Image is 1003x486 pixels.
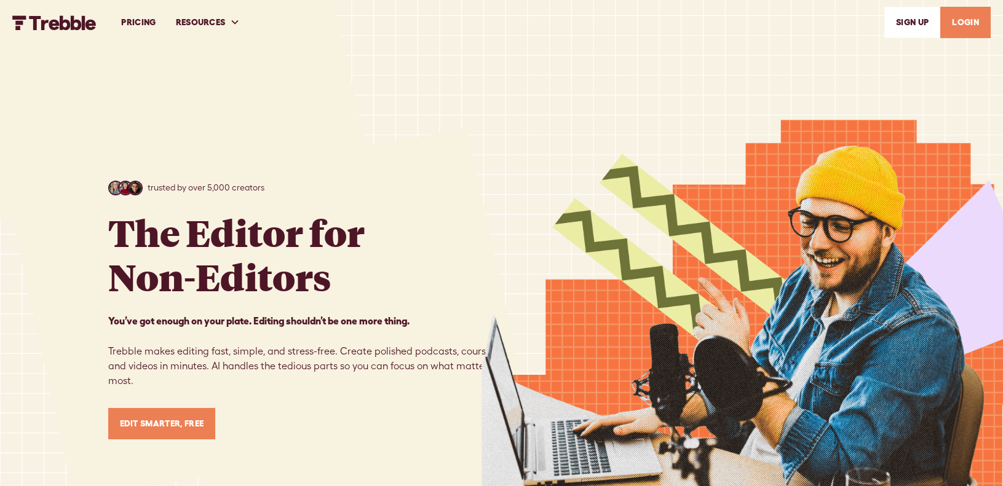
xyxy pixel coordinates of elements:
[108,210,365,299] h1: The Editor for Non-Editors
[176,16,226,29] div: RESOURCES
[111,1,165,44] a: PRICING
[148,181,264,194] p: trusted by over 5,000 creators
[108,313,502,388] p: Trebble makes editing fast, simple, and stress-free. Create polished podcasts, courses, and video...
[108,315,410,326] strong: You’ve got enough on your plate. Editing shouldn’t be one more thing. ‍
[108,408,216,439] a: Edit Smarter, Free
[940,7,991,38] a: LOGIN
[884,7,940,38] a: SIGn UP
[166,1,250,44] div: RESOURCES
[12,14,97,29] a: home
[12,15,97,30] img: Trebble FM Logo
